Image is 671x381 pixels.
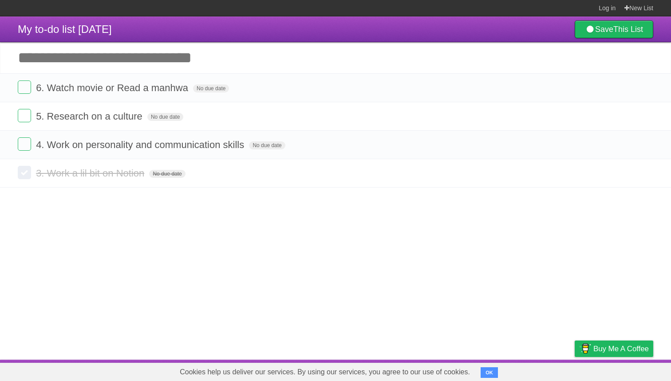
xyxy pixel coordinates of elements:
span: 6. Watch movie or Read a manhwa [36,82,190,93]
span: 3. Work a lil bit on Notion [36,168,146,179]
a: SaveThis List [575,20,653,38]
span: No due date [193,84,229,92]
a: About [457,362,475,379]
span: 4. Work on personality and communication skills [36,139,246,150]
span: No due date [249,141,285,149]
a: Suggest a feature [597,362,653,379]
label: Done [18,166,31,179]
a: Buy me a coffee [575,341,653,357]
span: No due date [149,170,185,178]
a: Privacy [563,362,586,379]
img: Buy me a coffee [579,341,591,356]
a: Developers [486,362,522,379]
span: No due date [147,113,183,121]
a: Terms [533,362,553,379]
button: OK [481,367,498,378]
label: Done [18,80,31,94]
span: My to-do list [DATE] [18,23,112,35]
span: Buy me a coffee [593,341,649,357]
label: Done [18,109,31,122]
label: Done [18,137,31,151]
span: Cookies help us deliver our services. By using our services, you agree to our use of cookies. [171,363,479,381]
span: 5. Research on a culture [36,111,145,122]
b: This List [613,25,643,34]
